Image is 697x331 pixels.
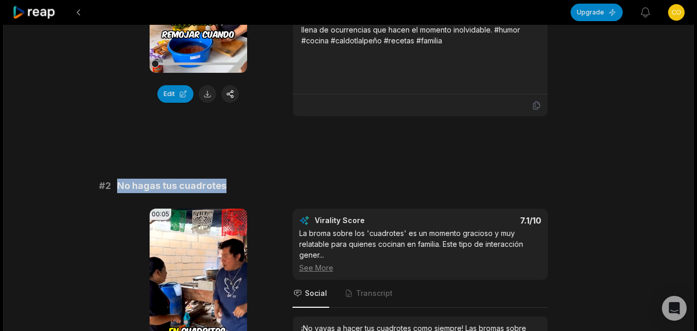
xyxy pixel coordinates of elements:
div: 7.1 /10 [430,215,541,226]
nav: Tabs [293,280,548,308]
div: La broma sobre los 'cuadrotes' es un momento gracioso y muy relatable para quienes cocinan en fam... [299,228,541,273]
span: # 2 [99,179,111,193]
span: Social [305,288,327,298]
div: Virality Score [315,215,426,226]
div: See More [299,262,541,273]
div: Open Intercom Messenger [662,296,687,321]
button: Edit [157,85,193,103]
button: Upgrade [571,4,623,21]
span: No hagas tus cuadrotes [117,179,226,193]
span: Transcript [356,288,393,298]
div: ¿Remojar o chupiar galletas? Entre risas y confusiones, la cocina se llena de ocurrencias que hac... [301,13,539,46]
